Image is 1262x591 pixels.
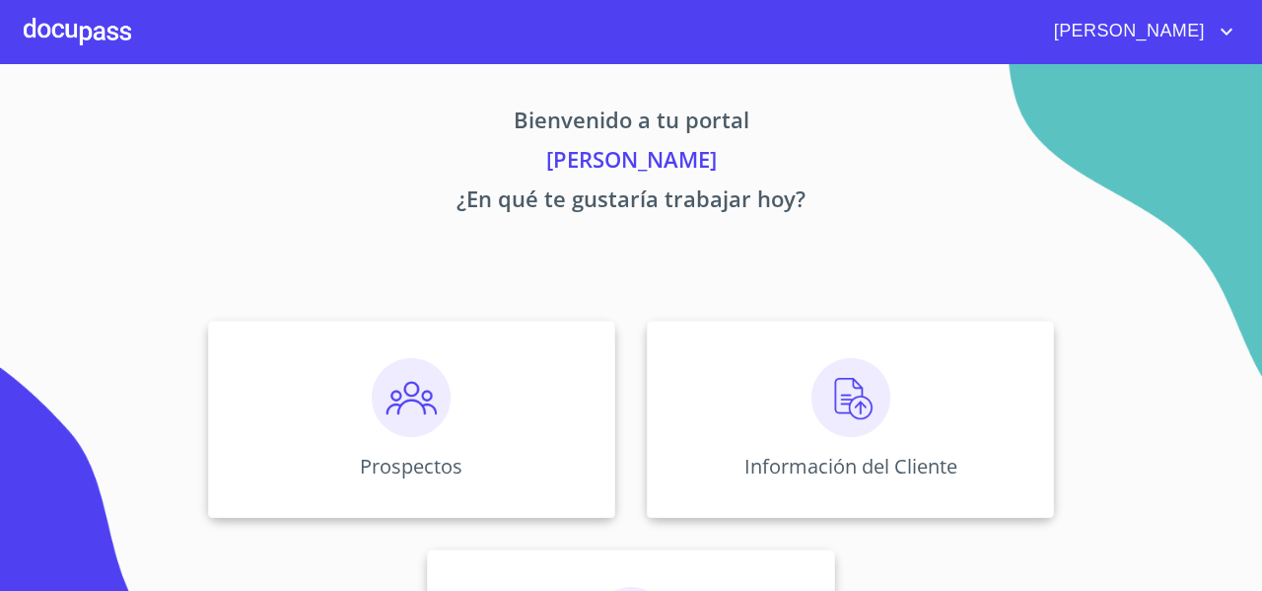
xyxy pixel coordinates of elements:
p: Bienvenido a tu portal [24,104,1238,143]
p: Información del Cliente [744,453,957,480]
img: prospectos.png [372,358,451,437]
p: [PERSON_NAME] [24,143,1238,183]
p: ¿En qué te gustaría trabajar hoy? [24,183,1238,222]
span: [PERSON_NAME] [1039,16,1215,47]
img: carga.png [811,358,890,437]
p: Prospectos [360,453,462,480]
button: account of current user [1039,16,1238,47]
